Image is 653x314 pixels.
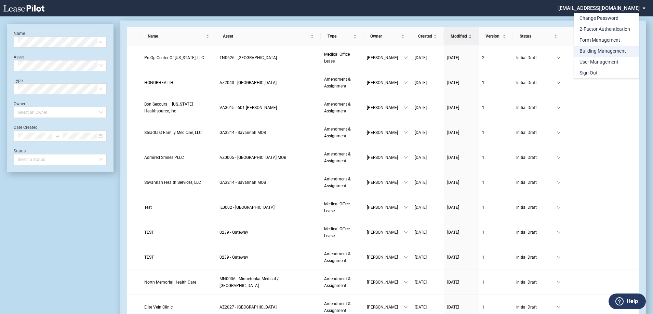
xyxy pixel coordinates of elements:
[627,297,638,306] label: Help
[579,59,618,66] div: User Management
[579,26,630,33] div: 2-Factor Authentication
[609,293,646,309] button: Help
[579,15,618,22] div: Change Password
[579,48,626,55] div: Building Management
[579,37,620,44] div: Form Management
[579,70,598,77] div: Sign Out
